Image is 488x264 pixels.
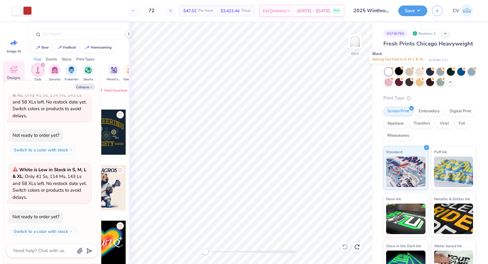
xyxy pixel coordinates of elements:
a: CV [450,5,476,17]
span: $3,421.44 [221,8,239,14]
span: Sorority [49,77,60,82]
span: CV [453,7,459,14]
button: filter button [65,64,78,82]
div: Events [46,56,57,62]
span: Glow in the Dark Ink [386,243,421,249]
span: Sports [84,77,93,82]
span: : Only 41 Ss, 114 Ms, 143 Ls and 58 XLs left. No restock date yet. Switch colors or products to a... [13,167,87,200]
span: [DATE] - [DATE] [297,8,330,14]
div: filter for Sorority [48,64,61,82]
img: Switch to a color with stock [69,148,73,152]
button: filter button [48,64,61,82]
img: Puff Ink [434,157,473,187]
span: Fresh Prints Chicago Heavyweight Crewneck [383,40,473,56]
button: homecoming [81,43,114,52]
div: homecoming [91,46,112,49]
div: Screen Print [383,107,413,116]
div: Orgs [34,56,41,62]
img: trend_line.gif [35,46,40,49]
span: Total [241,8,250,14]
button: filter button [107,64,121,82]
img: Sorority Image [51,67,58,74]
span: Minimum Order: 12 + [418,58,448,63]
img: trend_line.gif [84,46,89,49]
div: Styles [62,56,72,62]
span: : Only 41 Ss, 114 Ms, 143 Ls and 58 XLs left. No restock date yet. Switch colors or products to a... [13,85,87,119]
div: Applique [383,119,408,128]
button: bear [32,43,52,52]
span: Water based Ink [434,243,462,249]
img: Standard [386,157,425,187]
img: Neon Ink [386,204,425,234]
span: Club [34,77,41,82]
div: Accessibility label [203,249,209,255]
button: Save [398,5,427,16]
img: Switch to a color with stock [69,230,73,233]
div: football [63,46,76,49]
div: bear [41,46,49,49]
span: Standard [386,149,402,155]
button: filter button [82,64,94,82]
img: Back [349,35,361,48]
button: Switch to a color with stock [10,226,76,236]
div: Embroidery [415,107,444,116]
div: Back [351,51,359,56]
span: Image AI [7,49,21,54]
div: Transfers [410,119,434,128]
span: $47.52 [183,8,196,14]
span: Per Item [198,8,213,14]
button: filter button [32,64,44,82]
div: Print Types [76,56,95,62]
input: Untitled Design [349,5,394,17]
div: filter for Parent's Weekend [107,64,121,82]
img: Parent's Weekend Image [110,67,117,74]
button: Like [117,167,124,174]
img: Chaitanya Vallabhaneni [461,5,473,17]
div: Print Type [383,95,476,102]
input: – – [140,5,163,16]
div: # 474678A [383,30,408,37]
span: Selling Out Fast in S, M, L & XL [372,57,424,62]
button: Like [117,111,124,118]
span: Neon Ink [386,196,401,202]
div: filter for Game Day [124,64,138,82]
img: Sports Image [85,67,92,74]
div: Black [369,49,429,63]
strong: White is Low in Stock in S, M, L & XL [13,167,86,180]
div: Vinyl [436,119,453,128]
button: Collapse [74,84,95,90]
img: Metallic & Glitter Ink [434,204,473,234]
div: filter for Sports [82,64,94,82]
img: Fraternity Image [68,67,75,74]
span: Fraternity [65,77,78,82]
div: Foil [455,119,469,128]
div: Most Favorited [95,87,130,94]
span: Free [334,9,339,13]
span: Metallic & Glitter Ink [434,196,470,202]
input: Try "Alpha" [42,31,120,37]
button: filter button [124,64,138,82]
div: Not ready to order yet? [13,214,59,220]
div: Not ready to order yet? [13,132,59,138]
div: Rhinestones [383,131,413,140]
div: filter for Fraternity [65,64,78,82]
button: Like [117,222,124,230]
button: Switch to a color with stock [10,145,76,155]
span: Game Day [124,77,138,82]
span: Parent's Weekend [107,77,121,82]
span: Puff Ink [434,149,447,155]
span: Designs [7,75,20,80]
img: Club Image [34,67,41,74]
div: Digital Print [446,107,475,116]
img: Game Day Image [127,67,134,74]
button: football [54,43,79,52]
img: trend_line.gif [57,46,62,49]
div: Revision 2 [411,30,439,37]
span: Est. Delivery [263,8,286,14]
div: filter for Club [32,64,44,82]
